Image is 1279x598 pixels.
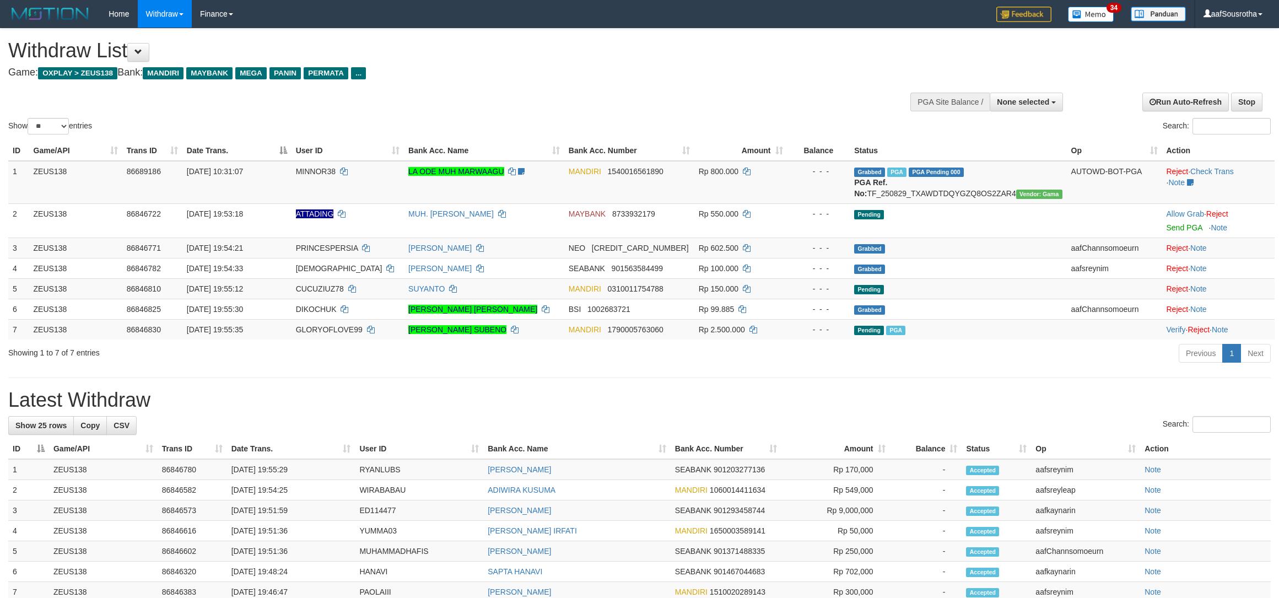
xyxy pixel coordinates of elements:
[962,439,1031,459] th: Status: activate to sort column ascending
[8,238,29,258] td: 3
[1168,178,1185,187] a: Note
[1212,325,1228,334] a: Note
[49,521,158,541] td: ZEUS138
[675,547,711,556] span: SEABANK
[29,319,122,340] td: ZEUS138
[488,506,551,515] a: [PERSON_NAME]
[8,141,29,161] th: ID
[227,500,355,521] td: [DATE] 19:51:59
[699,244,738,252] span: Rp 602.500
[1142,93,1229,111] a: Run Auto-Refresh
[187,244,243,252] span: [DATE] 19:54:21
[792,283,846,294] div: - - -
[966,547,999,557] span: Accepted
[1162,161,1275,204] td: · ·
[8,161,29,204] td: 1
[890,541,962,562] td: -
[675,567,711,576] span: SEABANK
[187,284,243,293] span: [DATE] 19:55:12
[569,167,601,176] span: MANDIRI
[106,416,137,435] a: CSV
[890,500,962,521] td: -
[792,263,846,274] div: - - -
[127,167,161,176] span: 86689186
[49,541,158,562] td: ZEUS138
[49,500,158,521] td: ZEUS138
[710,486,765,494] span: Copy 1060014411634 to clipboard
[1162,238,1275,258] td: ·
[608,325,663,334] span: Copy 1790005763060 to clipboard
[488,486,555,494] a: ADIWIRA KUSUMA
[296,167,336,176] span: MINNOR38
[355,521,483,541] td: YUMMA03
[1031,500,1140,521] td: aafkaynarin
[675,486,708,494] span: MANDIRI
[143,67,184,79] span: MANDIRI
[569,244,585,252] span: NEO
[29,299,122,319] td: ZEUS138
[483,439,671,459] th: Bank Acc. Name: activate to sort column ascending
[966,486,999,495] span: Accepted
[854,265,885,274] span: Grabbed
[8,343,525,358] div: Showing 1 to 7 of 7 entries
[227,439,355,459] th: Date Trans.: activate to sort column ascending
[49,562,158,582] td: ZEUS138
[966,568,999,577] span: Accepted
[1163,416,1271,433] label: Search:
[227,541,355,562] td: [DATE] 19:51:36
[1067,161,1162,204] td: AUTOWD-BOT-PGA
[235,67,267,79] span: MEGA
[1167,264,1189,273] a: Reject
[1067,299,1162,319] td: aafChannsomoeurn
[29,141,122,161] th: Game/API: activate to sort column ascending
[1190,284,1207,293] a: Note
[15,421,67,430] span: Show 25 rows
[792,324,846,335] div: - - -
[714,547,765,556] span: Copy 901371488335 to clipboard
[854,285,884,294] span: Pending
[122,141,182,161] th: Trans ID: activate to sort column ascending
[1167,209,1206,218] span: ·
[1240,344,1271,363] a: Next
[29,278,122,299] td: ZEUS138
[569,284,601,293] span: MANDIRI
[127,284,161,293] span: 86846810
[187,209,243,218] span: [DATE] 19:53:18
[1167,167,1189,176] a: Reject
[699,264,738,273] span: Rp 100.000
[1167,209,1204,218] a: Allow Grab
[569,209,606,218] span: MAYBANK
[8,439,49,459] th: ID: activate to sort column descending
[781,521,890,541] td: Rp 50,000
[488,547,551,556] a: [PERSON_NAME]
[1145,486,1161,494] a: Note
[1162,278,1275,299] td: ·
[1016,190,1062,199] span: Vendor URL: https://trx31.1velocity.biz
[187,325,243,334] span: [DATE] 19:55:35
[781,459,890,480] td: Rp 170,000
[355,562,483,582] td: HANAVI
[710,588,765,596] span: Copy 1510020289143 to clipboard
[996,7,1051,22] img: Feedback.jpg
[296,244,358,252] span: PRINCESPERSIA
[890,521,962,541] td: -
[1162,299,1275,319] td: ·
[8,480,49,500] td: 2
[792,166,846,177] div: - - -
[8,459,49,480] td: 1
[966,588,999,597] span: Accepted
[8,67,841,78] h4: Game: Bank:
[699,284,738,293] span: Rp 150.000
[1190,244,1207,252] a: Note
[296,209,334,218] span: Nama rekening ada tanda titik/strip, harap diedit
[1107,3,1121,13] span: 34
[488,588,551,596] a: [PERSON_NAME]
[158,439,227,459] th: Trans ID: activate to sort column ascending
[1179,344,1223,363] a: Previous
[1140,439,1271,459] th: Action
[792,208,846,219] div: - - -
[792,243,846,254] div: - - -
[890,562,962,582] td: -
[355,439,483,459] th: User ID: activate to sort column ascending
[966,466,999,475] span: Accepted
